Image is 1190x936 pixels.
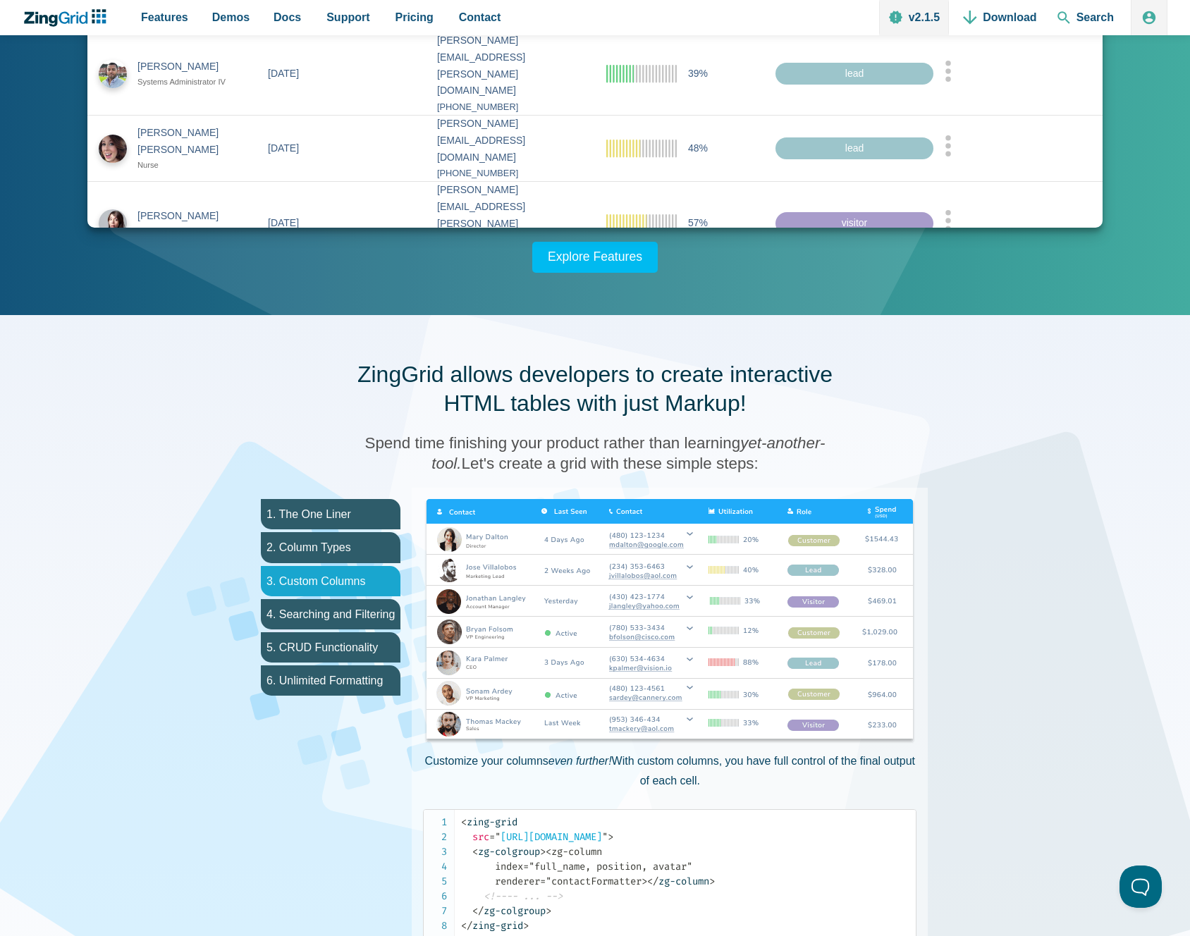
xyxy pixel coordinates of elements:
li: 1. The One Liner [261,499,400,529]
div: lead [775,137,933,159]
div: [PERSON_NAME][EMAIL_ADDRESS][DOMAIN_NAME] [437,116,584,166]
h2: ZingGrid allows developers to create interactive HTML tables with just Markup! [348,360,842,419]
span: > [540,846,546,858]
span: > [546,905,551,917]
div: [PERSON_NAME] [PERSON_NAME] [137,125,231,159]
div: Systems Administrator IV [137,75,231,89]
span: Contact [459,8,501,27]
span: Pricing [395,8,434,27]
h3: Spend time finishing your product rather than learning Let's create a grid with these simple steps: [348,433,842,474]
span: > [709,875,715,887]
span: </ [647,875,658,887]
span: " [602,831,608,843]
span: " [495,831,501,843]
div: [PERSON_NAME][EMAIL_ADDRESS][PERSON_NAME][DOMAIN_NAME] [437,32,584,99]
div: [PHONE_NUMBER] [437,99,584,115]
span: zing-grid [461,920,523,932]
span: src [472,831,489,843]
span: 57% [688,215,708,232]
div: [PERSON_NAME] [137,58,231,75]
li: 5. CRUD Functionality [261,632,400,663]
span: </ [461,920,472,932]
span: = [489,831,495,843]
div: [PHONE_NUMBER] [437,166,584,181]
span: yet-another-tool. [431,434,825,472]
p: Customize your columns With custom columns, you have full control of the final output of each cell. [423,751,916,789]
span: 39% [688,65,708,82]
a: Explore Features [532,242,658,273]
span: < [472,846,478,858]
div: Senior Editor [137,225,231,238]
span: < [461,816,467,828]
span: 48% [688,140,708,156]
code: <zg-column index="full_name, position, avatar" renderer="contactFormatter> [461,815,916,933]
span: Docs [274,8,301,27]
div: lead [775,62,933,85]
span: Support [326,8,369,27]
div: [DATE] [268,65,299,82]
li: 2. Column Types [261,532,400,562]
div: [PERSON_NAME] [137,208,231,225]
span: [URL][DOMAIN_NAME] [489,831,608,843]
span: zg-column [647,875,709,887]
div: [PERSON_NAME][EMAIL_ADDRESS][PERSON_NAME][DOMAIN_NAME] [437,182,584,249]
span: Demos [212,8,250,27]
div: Nurse [137,159,231,172]
span: Features [141,8,188,27]
span: zg-colgroup [472,905,546,917]
span: > [523,920,529,932]
span: </ [472,905,484,917]
li: 4. Searching and Filtering [261,599,400,629]
li: 6. Unlimited Formatting [261,665,400,696]
a: ZingChart Logo. Click to return to the homepage [23,9,114,27]
span: > [608,831,613,843]
span: zg-colgroup [472,846,540,858]
div: [DATE] [268,215,299,232]
div: [DATE] [268,140,299,156]
iframe: Toggle Customer Support [1120,866,1162,908]
li: 3. Custom Columns [261,566,400,596]
span: <!---- ... --> [484,890,563,902]
span: even further! [548,755,612,767]
div: visitor [775,212,933,235]
span: zing-grid [461,816,517,828]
